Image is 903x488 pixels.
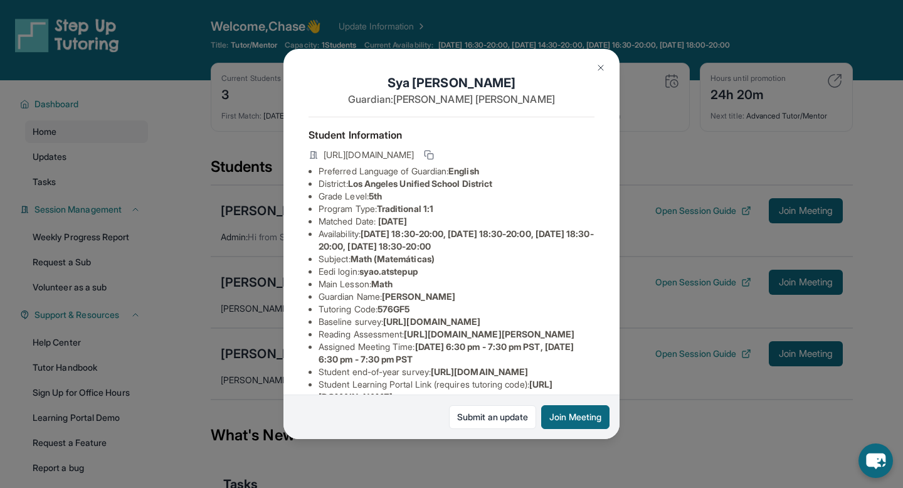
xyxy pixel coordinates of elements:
[382,291,455,302] span: [PERSON_NAME]
[348,178,492,189] span: Los Angeles Unified School District
[324,149,414,161] span: [URL][DOMAIN_NAME]
[319,203,594,215] li: Program Type:
[319,316,594,328] li: Baseline survey :
[541,405,610,429] button: Join Meeting
[319,328,594,341] li: Reading Assessment :
[596,63,606,73] img: Close Icon
[351,253,435,264] span: Math (Matemáticas)
[431,366,528,377] span: [URL][DOMAIN_NAME]
[404,329,574,339] span: [URL][DOMAIN_NAME][PERSON_NAME]
[377,203,433,214] span: Traditional 1:1
[309,92,594,107] p: Guardian: [PERSON_NAME] [PERSON_NAME]
[359,266,418,277] span: syao.atstepup
[421,147,436,162] button: Copy link
[319,290,594,303] li: Guardian Name :
[378,304,409,314] span: 576GF5
[309,127,594,142] h4: Student Information
[319,341,574,364] span: [DATE] 6:30 pm - 7:30 pm PST, [DATE] 6:30 pm - 7:30 pm PST
[319,165,594,178] li: Preferred Language of Guardian:
[319,215,594,228] li: Matched Date:
[319,303,594,316] li: Tutoring Code :
[449,405,536,429] a: Submit an update
[319,178,594,190] li: District:
[319,253,594,265] li: Subject :
[319,228,594,253] li: Availability:
[319,341,594,366] li: Assigned Meeting Time :
[319,190,594,203] li: Grade Level:
[319,228,594,252] span: [DATE] 18:30-20:00, [DATE] 18:30-20:00, [DATE] 18:30-20:00, [DATE] 18:30-20:00
[319,278,594,290] li: Main Lesson :
[319,265,594,278] li: Eedi login :
[858,443,893,478] button: chat-button
[383,316,480,327] span: [URL][DOMAIN_NAME]
[319,366,594,378] li: Student end-of-year survey :
[378,216,407,226] span: [DATE]
[448,166,479,176] span: English
[319,378,594,403] li: Student Learning Portal Link (requires tutoring code) :
[369,191,382,201] span: 5th
[371,278,393,289] span: Math
[309,74,594,92] h1: Sya [PERSON_NAME]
